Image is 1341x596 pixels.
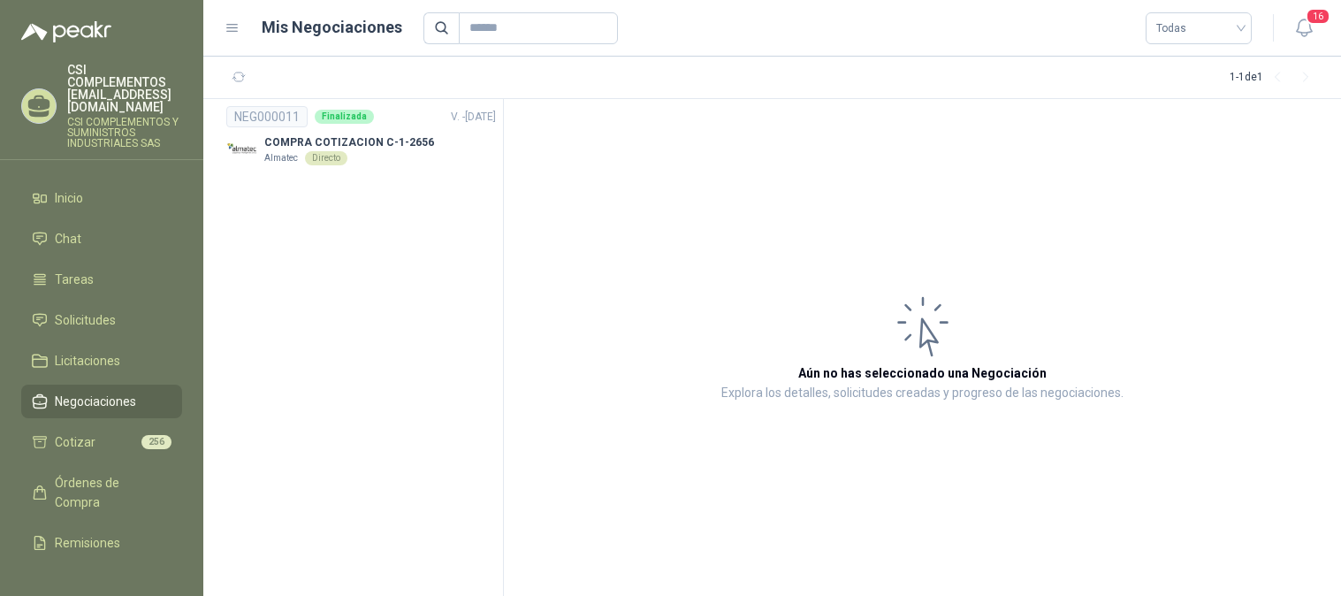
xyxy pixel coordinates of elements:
h3: Aún no has seleccionado una Negociación [798,363,1047,383]
span: V. - [DATE] [451,111,496,123]
span: Tareas [55,270,94,289]
a: Inicio [21,181,182,215]
span: Cotizar [55,432,95,452]
span: Negociaciones [55,392,136,411]
div: NEG000011 [226,106,308,127]
p: CSI COMPLEMENTOS [EMAIL_ADDRESS][DOMAIN_NAME] [67,64,182,113]
span: 256 [141,435,171,449]
img: Logo peakr [21,21,111,42]
a: Órdenes de Compra [21,466,182,519]
span: Licitaciones [55,351,120,371]
p: CSI COMPLEMENTOS Y SUMINISTROS INDUSTRIALES SAS [67,117,182,149]
p: COMPRA COTIZACION C-1-2656 [264,134,434,151]
div: Finalizada [315,110,374,124]
span: Solicitudes [55,310,116,330]
a: Cotizar256 [21,425,182,459]
button: 16 [1288,12,1320,44]
a: NEG000011FinalizadaV. -[DATE] Company LogoCOMPRA COTIZACION C-1-2656AlmatecDirecto [226,106,496,165]
a: Tareas [21,263,182,296]
span: Chat [55,229,81,248]
a: Negociaciones [21,385,182,418]
div: 1 - 1 de 1 [1230,64,1320,92]
span: Órdenes de Compra [55,473,165,512]
span: Todas [1156,15,1241,42]
a: Remisiones [21,526,182,560]
p: Explora los detalles, solicitudes creadas y progreso de las negociaciones. [721,383,1124,404]
a: Chat [21,222,182,256]
a: Licitaciones [21,344,182,378]
p: Almatec [264,151,298,165]
span: Remisiones [55,533,120,553]
div: Directo [305,151,347,165]
span: Inicio [55,188,83,208]
a: Solicitudes [21,303,182,337]
img: Company Logo [226,134,257,165]
span: 16 [1306,8,1330,25]
h1: Mis Negociaciones [262,15,402,40]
